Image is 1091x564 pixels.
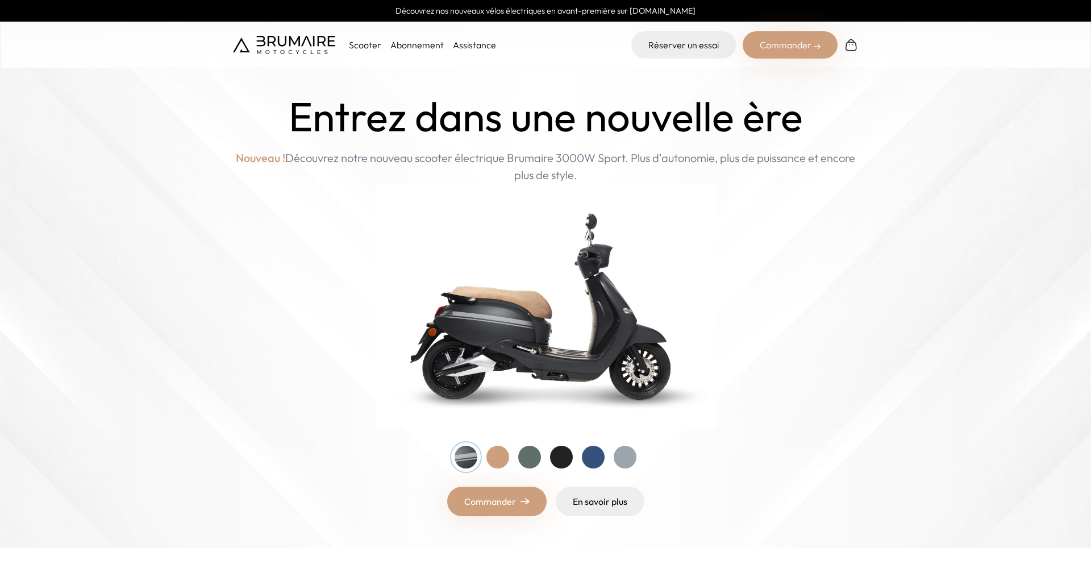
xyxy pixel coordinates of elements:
img: Brumaire Motocycles [233,36,335,54]
h1: Entrez dans une nouvelle ère [289,93,803,140]
a: Réserver un essai [631,31,736,59]
img: Panier [844,38,858,52]
div: Commander [743,31,838,59]
img: right-arrow-2.png [814,43,821,50]
p: Scooter [349,38,381,52]
a: Assistance [453,39,496,51]
img: right-arrow.png [520,498,530,505]
a: En savoir plus [556,487,644,516]
p: Découvrez notre nouveau scooter électrique Brumaire 3000W Sport. Plus d'autonomie, plus de puissa... [233,150,858,184]
span: Nouveau ! [236,150,285,167]
a: Commander [447,487,547,516]
a: Abonnement [390,39,444,51]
